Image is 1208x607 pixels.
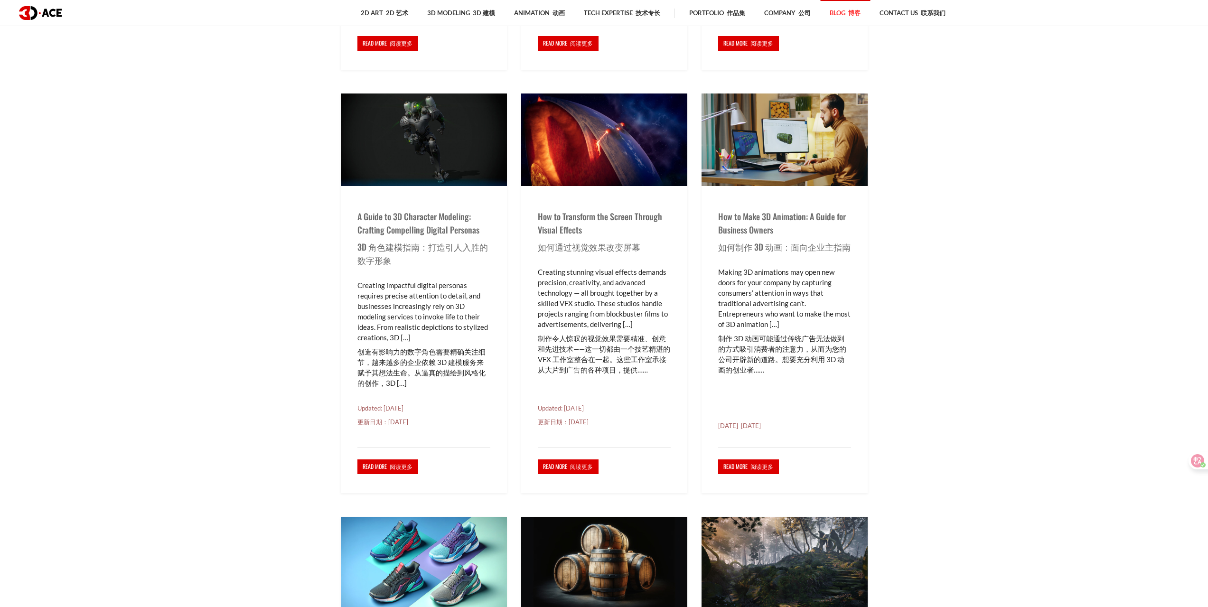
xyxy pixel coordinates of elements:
font: 技术专长 [636,9,660,17]
p: Updated: [DATE] [357,403,490,430]
font: 阅读更多 [390,462,412,470]
font: 3D 角色建模指南：打造引人入胜的数字形象 [357,241,488,266]
font: 阅读更多 [570,462,593,470]
font: 联系我们 [921,9,946,17]
a: Read More 阅读更多 [538,36,599,51]
font: 如何通过视觉效果改变屏幕 [538,241,640,253]
font: 作品集 [727,9,745,17]
p: Making 3D animations may open new doors for your company by capturing consumers’ attention in way... [718,267,851,379]
font: 阅读更多 [750,39,773,47]
p: [DATE] [718,421,851,430]
font: 公司 [798,9,811,17]
a: How to Transform the Screen Through Visual Effects如何通过视觉效果改变屏幕 [538,210,662,253]
font: 博客 [848,9,861,17]
img: blog post image [702,93,868,186]
font: 阅读更多 [570,39,593,47]
a: Read More 阅读更多 [718,36,779,51]
img: logo dark [19,6,62,20]
p: Creating impactful digital personas requires precise attention to detail, and businesses increasi... [357,280,490,392]
a: A Guide to 3D Character Modeling: Crafting Compelling Digital Personas3D 角色建模指南：打造引人入胜的数字形象 [357,210,490,266]
font: 2D 艺术 [386,9,408,17]
font: 更新日期：[DATE] [357,418,408,426]
font: 阅读更多 [390,39,412,47]
font: 如何制作 3D 动画：面向企业主指南 [718,241,851,253]
a: How to Make 3D Animation: A Guide for Business Owners如何制作 3D 动画：面向企业主指南 [718,210,851,253]
a: Read More 阅读更多 [357,36,419,51]
p: Creating stunning visual effects demands precision, creativity, and advanced technology — all bro... [538,267,671,379]
p: Updated: [DATE] [538,403,671,430]
font: [DATE] [741,422,761,430]
a: Read More 阅读更多 [357,459,419,474]
a: Read More 阅读更多 [538,459,599,474]
font: 制作 3D 动画可能通过传统广告无法做到的方式吸引消费者的注意力，从而为您的公司开辟新的道路。想要充分利用 3D 动画的创业者…… [718,334,846,374]
img: blog post image [341,93,507,186]
img: blog post image [521,93,687,186]
font: 3D 建模 [473,9,495,17]
font: 动画 [552,9,565,17]
font: 阅读更多 [750,462,773,470]
a: Read More 阅读更多 [718,459,779,474]
font: 创造有影响力的数字角色需要精确关注细节，越来越多的企业依赖 3D 建模服务来赋予其想法生命。从逼真的描绘到风格化的创作，3D […] [357,347,486,387]
font: 制作令人惊叹的视觉效果需要精准、创意和先进技术——这一切都由一个技艺精湛的 VFX 工作室整合在一起。这些工作室承接从大片到广告的各种项目，提供…… [538,334,670,374]
font: 更新日期：[DATE] [538,418,589,426]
